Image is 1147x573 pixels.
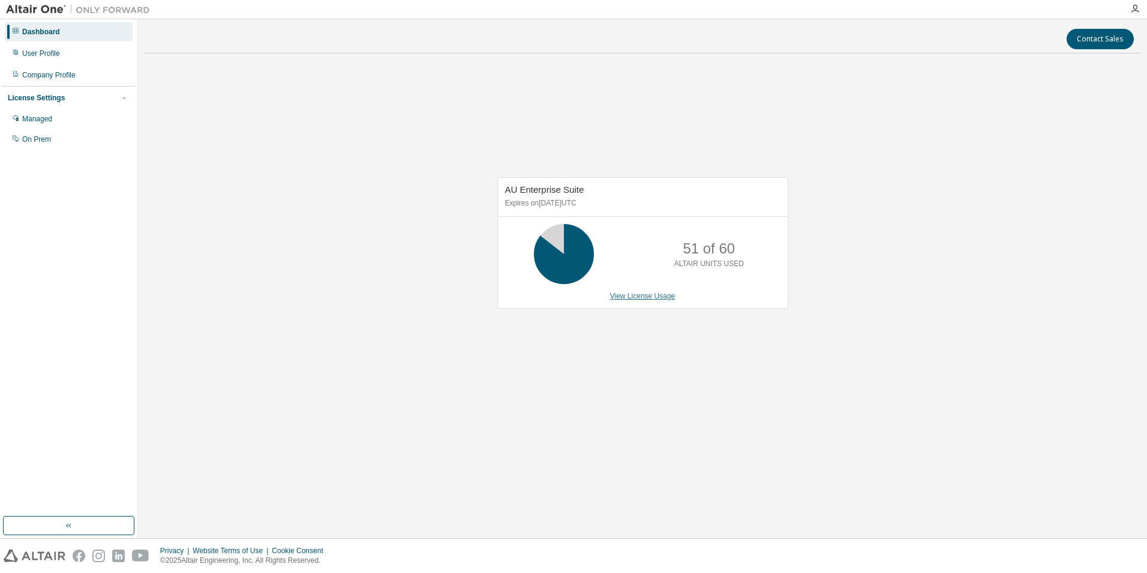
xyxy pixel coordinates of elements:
[505,184,584,195] span: AU Enterprise Suite
[160,546,193,556] div: Privacy
[8,93,65,103] div: License Settings
[22,49,60,58] div: User Profile
[92,550,105,562] img: instagram.svg
[6,4,156,16] img: Altair One
[73,550,85,562] img: facebook.svg
[22,135,51,144] div: On Prem
[22,114,52,124] div: Managed
[272,546,330,556] div: Cookie Consent
[22,27,60,37] div: Dashboard
[132,550,149,562] img: youtube.svg
[4,550,65,562] img: altair_logo.svg
[683,238,735,259] p: 51 of 60
[505,198,777,208] p: Expires on [DATE] UTC
[610,292,675,300] a: View License Usage
[1067,29,1134,49] button: Contact Sales
[160,556,331,566] p: © 2025 Altair Engineering, Inc. All Rights Reserved.
[22,70,76,80] div: Company Profile
[674,259,744,269] p: ALTAIR UNITS USED
[193,546,272,556] div: Website Terms of Use
[112,550,125,562] img: linkedin.svg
